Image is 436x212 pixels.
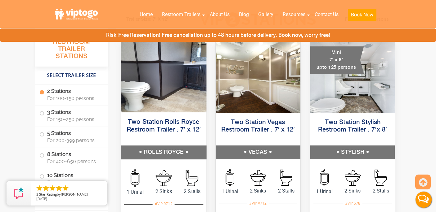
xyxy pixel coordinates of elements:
li:  [49,184,56,192]
li:  [55,184,63,192]
a: Blog [234,8,254,21]
h5: VEGAS [216,145,300,159]
span: 2 Sinks [339,187,367,195]
a: Two Station Stylish Restroom Trailer : 7’x 8′ [318,119,387,133]
button: Book Now [348,9,376,21]
span: For 100-150 persons [47,95,101,101]
a: Gallery [254,8,278,21]
a: Contact Us [310,8,343,21]
a: Two Station Rolls Royce Restroom Trailer : 7′ x 12′ [126,119,200,133]
img: Side view of two station restroom trailer with separate doors for males and females [216,41,300,113]
img: an icon of stall [280,170,292,186]
button: Live Chat [411,187,436,212]
div: #VIP R712 [152,200,174,208]
li:  [62,184,69,192]
div: #VIP S78 [343,199,362,207]
span: 1 Urinal [216,188,244,195]
a: Book Now [343,8,381,25]
a: Home [135,8,157,21]
div: #VIP V712 [247,199,269,207]
span: 2 Sinks [149,188,178,195]
label: 3 Stations [39,106,104,125]
span: 1 Urinal [121,188,149,196]
img: A mini restroom trailer with two separate stations and separate doors for males and females [310,41,395,113]
span: [DATE] [36,196,47,201]
img: an icon of sink [250,170,266,186]
h5: STYLISH [310,145,395,159]
img: an icon of sink [345,170,361,186]
span: For 500-1150 persons [47,179,101,185]
li:  [36,184,43,192]
img: an icon of urinal [131,169,139,187]
label: 8 Stations [39,148,104,167]
img: Side view of two station restroom trailer with separate doors for males and females [121,41,206,112]
label: 10 Stations [39,169,104,188]
span: 2 Stalls [272,187,300,195]
a: Two Station Vegas Restroom Trailer : 7′ x 12′ [221,119,295,133]
span: 2 Stalls [178,188,206,195]
span: For 200-399 persons [47,137,101,143]
span: by [36,193,102,197]
a: Restroom Trailers [157,8,205,21]
label: 5 Stations [39,127,104,146]
img: an icon of sink [155,170,172,186]
span: [PERSON_NAME] [61,192,88,197]
span: For 400-650 persons [47,158,101,164]
img: Review Rating [13,187,25,199]
img: an icon of stall [186,170,198,186]
span: For 150-250 persons [47,116,101,122]
h4: Select Trailer Size [35,70,108,81]
a: About Us [205,8,234,21]
label: 2 Stations [39,85,104,104]
img: an icon of urinal [226,169,234,186]
span: 2 Stalls [367,187,395,195]
span: 2 Sinks [244,187,272,195]
span: 5 [36,192,38,197]
li:  [42,184,50,192]
a: Resources [278,8,310,21]
img: an icon of urinal [320,169,329,186]
h5: ROLLS ROYCE [121,145,206,159]
div: Mini 7' x 8' upto 125 persons [310,46,364,74]
h3: All Portable Restroom Trailer Stations [35,29,108,67]
span: 1 Urinal [310,188,339,195]
span: Star Rating [39,192,57,197]
img: an icon of stall [375,170,387,186]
